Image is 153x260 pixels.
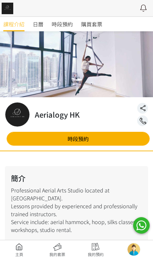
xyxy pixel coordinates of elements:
span: 時段預約 [52,20,73,28]
span: 課程介紹 [3,20,25,28]
span: 購買套票 [81,20,102,28]
a: 日曆 [33,17,43,31]
a: 時段預約 [52,17,73,31]
span: 日曆 [33,20,43,28]
h2: 簡介 [11,173,142,184]
a: 時段預約 [7,132,150,146]
a: 購買套票 [81,17,102,31]
h2: Aerialogy HK [35,109,80,120]
a: 課程介紹 [3,17,25,31]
